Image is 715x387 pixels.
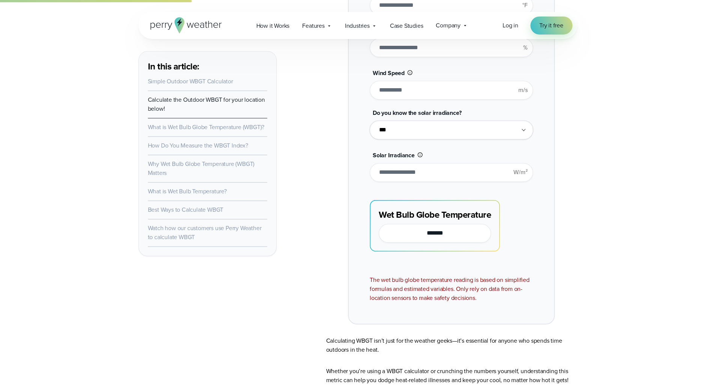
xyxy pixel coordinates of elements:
span: How it Works [256,21,290,30]
span: Solar Irradiance [373,151,415,160]
a: What is Wet Bulb Globe Temperature (WBGT)? [148,123,265,131]
span: Company [436,21,461,30]
span: Try it free [539,21,563,30]
span: Do you know the solar irradiance? [373,108,461,117]
a: How Do You Measure the WBGT Index? [148,141,248,150]
span: Industries [345,21,370,30]
span: Case Studies [390,21,423,30]
a: Best Ways to Calculate WBGT [148,205,224,214]
span: Wind Speed [373,69,405,77]
a: Log in [503,21,518,30]
a: Case Studies [384,18,430,33]
p: Whether you’re using a WBGT calculator or crunching the numbers yourself, understanding this metr... [326,366,577,384]
a: Calculate the Outdoor WBGT for your location below! [148,95,265,113]
a: Watch how our customers use Perry Weather to calculate WBGT [148,224,262,241]
a: What is Wet Bulb Temperature? [148,187,227,196]
a: Why Wet Bulb Globe Temperature (WBGT) Matters [148,160,255,177]
p: Calculating WBGT isn’t just for the weather geeks—it’s essential for anyone who spends time outdo... [326,336,577,354]
span: Features [302,21,324,30]
a: Try it free [530,17,572,35]
h3: In this article: [148,60,267,72]
a: Simple Outdoor WBGT Calculator [148,77,233,86]
div: The wet bulb globe temperature reading is based on simplified formulas and estimated variables. O... [370,276,533,303]
a: How it Works [250,18,296,33]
